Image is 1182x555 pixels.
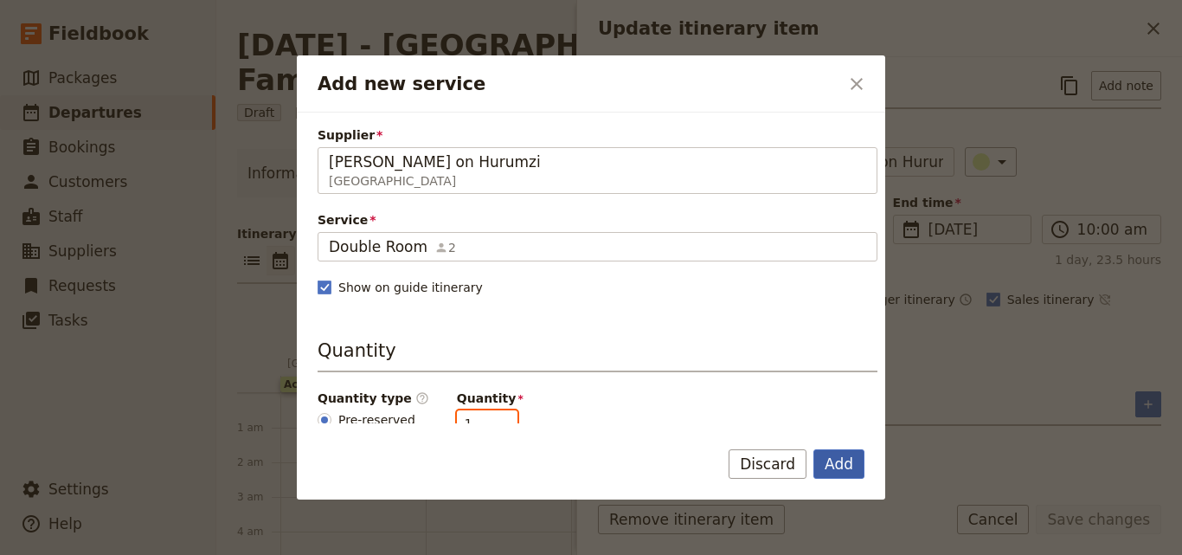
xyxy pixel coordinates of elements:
[338,411,415,429] span: Pre-reserved
[318,71,838,97] h2: Add new service
[434,239,456,256] span: 2
[318,211,877,229] span: Service
[329,172,866,190] span: [GEOGRAPHIC_DATA]
[813,449,864,479] button: Add
[318,413,331,427] input: Pre-reserved
[729,449,806,479] button: Discard
[329,236,427,257] span: Double Room
[329,152,541,172] span: [PERSON_NAME] on Hurumzi
[415,391,429,405] span: ​
[318,126,877,144] span: Supplier
[457,410,517,436] input: Quantity
[457,391,517,405] span: Quantity
[318,338,877,372] h3: Quantity
[842,69,871,99] button: Close dialog
[338,279,483,296] span: Show on guide itinerary
[318,390,429,407] div: Quantity type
